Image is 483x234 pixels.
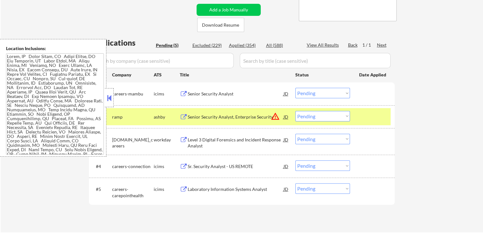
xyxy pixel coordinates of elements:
div: icims [154,186,180,192]
div: View All Results [307,42,341,48]
div: JD [283,134,289,145]
div: #4 [96,163,107,170]
input: Search by title (case sensitive) [240,53,391,68]
div: Company [112,72,154,78]
div: Date Applied [359,72,387,78]
div: ramp [112,114,154,120]
button: Add a Job Manually [197,4,261,16]
div: Sr. Security Analyst - US REMOTE [188,163,284,170]
div: 1 / 1 [362,42,377,48]
div: workday [154,137,180,143]
div: icims [154,163,180,170]
div: icims [154,91,180,97]
div: ashby [154,114,180,120]
div: Back [348,42,358,48]
div: Excluded (229) [192,42,224,49]
div: JD [283,111,289,122]
div: Location Inclusions: [6,45,104,52]
button: warning_amber [271,112,280,121]
div: Senior Security Analyst [188,91,284,97]
div: Laboratory Information Systems Analyst [188,186,284,192]
div: careers-connection [112,163,154,170]
div: #5 [96,186,107,192]
div: ATS [154,72,180,78]
div: JD [283,88,289,99]
div: Senior Security Analyst, Enterprise Security [188,114,284,120]
div: Level 3 Digital Forensics and Incident Response Analyst [188,137,284,149]
div: Applied (354) [229,42,261,49]
div: JD [283,183,289,195]
div: All (588) [266,42,298,49]
input: Search by company (case sensitive) [91,53,234,68]
div: Next [377,42,387,48]
div: Applications [91,39,154,47]
div: careers-carepointhealth [112,186,154,198]
div: Status [295,69,350,80]
div: Title [180,72,289,78]
button: Download Resume [197,18,244,32]
div: [DOMAIN_NAME]_careers [112,137,154,149]
div: careers-mambu [112,91,154,97]
div: Pending (5) [156,42,188,49]
div: JD [283,160,289,172]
